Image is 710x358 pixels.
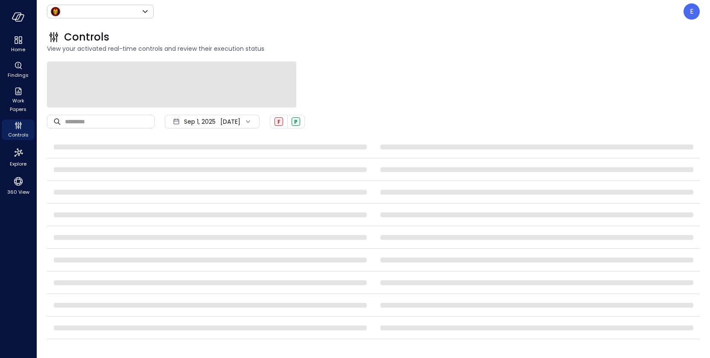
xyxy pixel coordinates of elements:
span: F [278,118,280,125]
div: Home [2,34,35,55]
div: 360 View [2,174,35,197]
span: P [294,118,298,125]
span: View your activated real-time controls and review their execution status [47,44,700,53]
span: 360 View [7,188,29,196]
div: Failed [275,117,283,126]
span: Home [11,45,25,54]
p: E [690,6,694,17]
div: Findings [2,60,35,80]
div: Explore [2,145,35,169]
img: Icon [50,6,61,17]
div: Eleanor Yehudai [684,3,700,20]
span: Controls [8,131,29,139]
div: Passed [292,117,300,126]
span: Explore [10,160,26,168]
div: Controls [2,119,35,140]
span: Sep 1, 2025 [184,117,216,126]
span: Work Papers [5,96,31,114]
span: Controls [64,30,109,44]
div: Work Papers [2,85,35,114]
span: Findings [8,71,29,79]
